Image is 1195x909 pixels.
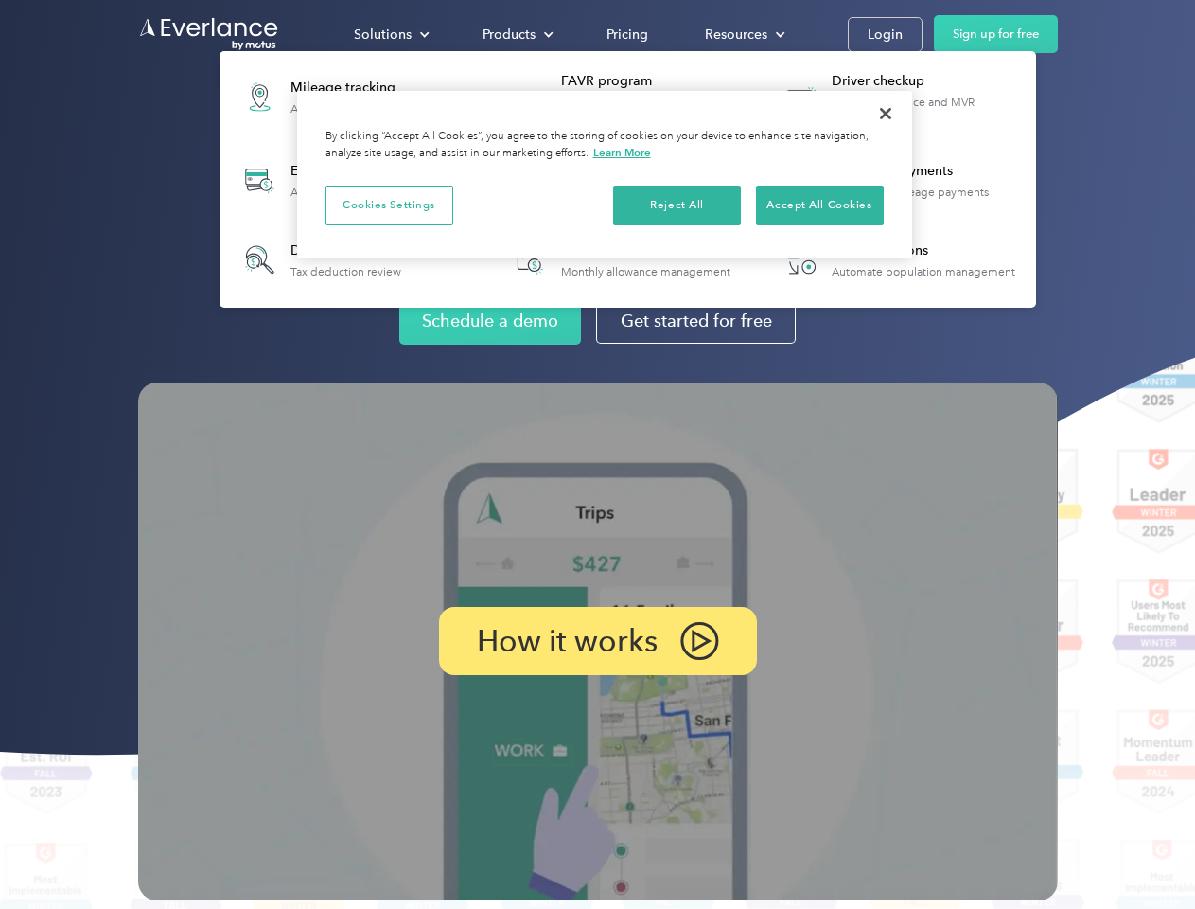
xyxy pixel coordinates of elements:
div: Products [483,23,536,46]
div: Deduction finder [290,241,401,260]
a: Sign up for free [934,15,1058,53]
a: Expense trackingAutomatic transaction logs [229,146,436,215]
div: By clicking “Accept All Cookies”, you agree to the storing of cookies on your device to enhance s... [325,129,884,162]
div: HR Integrations [832,241,1015,260]
div: Driver checkup [832,72,1026,91]
button: Reject All [613,186,741,225]
a: Driver checkupLicense, insurance and MVR verification [770,62,1027,132]
div: Solutions [335,18,445,51]
div: Automate population management [832,265,1015,278]
a: Pricing [588,18,667,51]
a: Get started for free [596,298,796,344]
a: Accountable planMonthly allowance management [500,229,740,291]
div: Resources [686,18,800,51]
a: Login [848,17,923,52]
a: Deduction finderTax deduction review [229,229,411,291]
div: License, insurance and MVR verification [832,96,1026,122]
div: Products [464,18,569,51]
a: FAVR programFixed & Variable Rate reimbursement design & management [500,62,756,132]
div: Cookie banner [297,91,912,258]
a: More information about your privacy, opens in a new tab [593,146,651,159]
input: Submit [139,113,235,152]
div: Automatic transaction logs [290,186,427,199]
button: Close [865,93,906,134]
a: Schedule a demo [399,297,581,345]
div: Monthly allowance management [561,265,730,278]
a: HR IntegrationsAutomate population management [770,229,1025,291]
div: Expense tracking [290,162,427,181]
div: Pricing [606,23,648,46]
button: Accept All Cookies [756,186,884,225]
button: Cookies Settings [325,186,453,225]
div: Login [868,23,903,46]
nav: Products [220,51,1036,308]
div: Automatic mileage logs [290,102,413,116]
p: How it works [477,630,658,652]
div: Solutions [354,23,412,46]
div: Tax deduction review [290,265,401,278]
div: FAVR program [561,72,755,91]
div: Resources [705,23,767,46]
a: Mileage trackingAutomatic mileage logs [229,62,423,132]
div: Mileage tracking [290,79,413,98]
a: Go to homepage [138,16,280,52]
div: Privacy [297,91,912,258]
